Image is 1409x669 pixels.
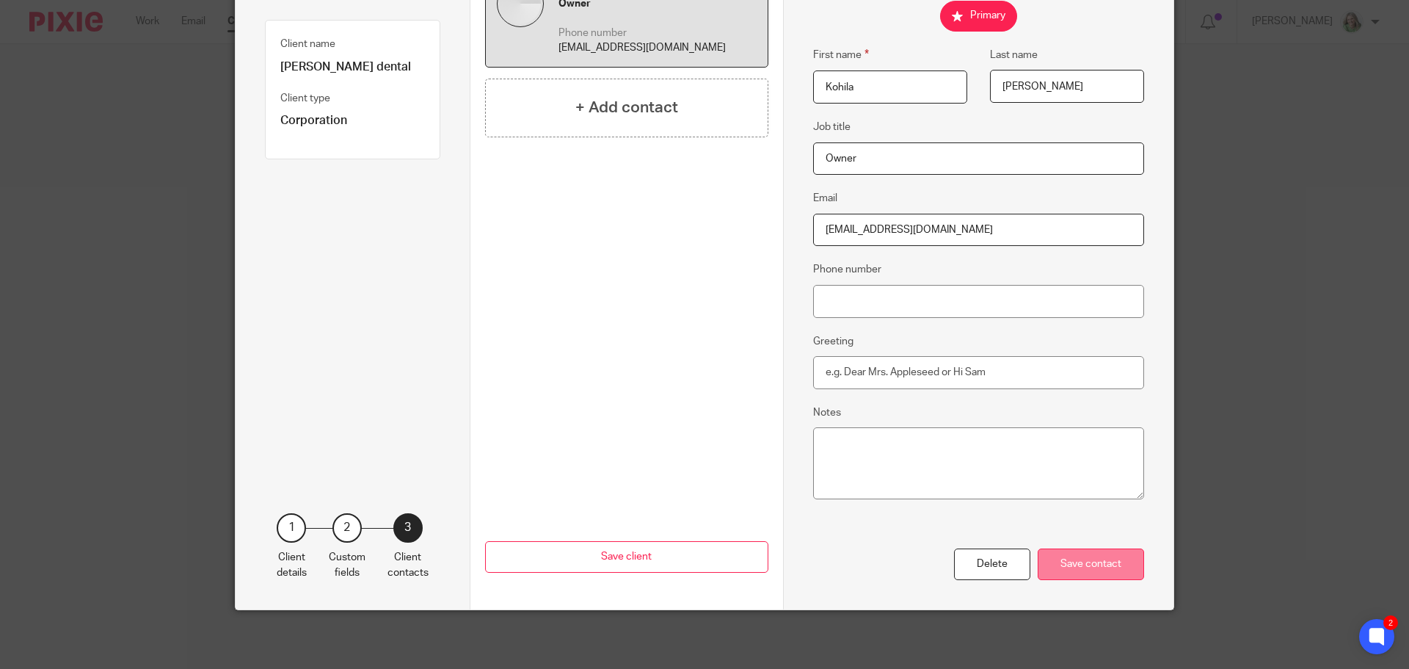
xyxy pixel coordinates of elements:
label: Client type [280,91,330,106]
label: Greeting [813,334,853,349]
h4: + Add contact [575,96,678,119]
input: e.g. Dear Mrs. Appleseed or Hi Sam [813,356,1145,389]
div: 2 [1383,615,1398,630]
label: Email [813,191,837,206]
button: Save client [485,541,768,573]
div: 3 [393,513,423,543]
p: [EMAIL_ADDRESS][DOMAIN_NAME] [558,40,757,55]
p: Client details [277,550,307,580]
p: Phone number [558,26,757,40]
label: Last name [990,48,1038,62]
div: Delete [954,549,1030,580]
p: [PERSON_NAME] dental [280,59,425,75]
div: Save contact [1038,549,1144,580]
label: Job title [813,120,851,134]
div: 1 [277,513,306,543]
p: Client contacts [387,550,429,580]
label: Client name [280,37,335,51]
div: 2 [332,513,362,543]
p: Custom fields [329,550,365,580]
p: Corporation [280,113,425,129]
label: First name [813,46,869,63]
label: Notes [813,405,841,420]
label: Phone number [813,262,881,277]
